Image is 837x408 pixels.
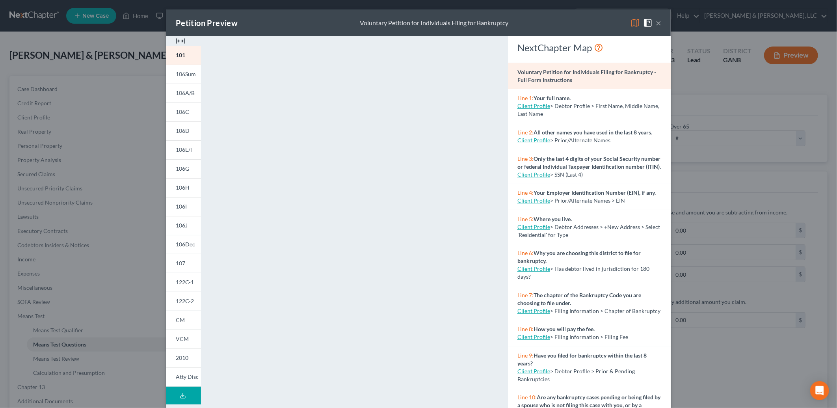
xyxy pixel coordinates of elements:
span: 106E/F [176,146,193,153]
span: 101 [176,52,185,58]
span: Line 4: [517,189,534,196]
a: Client Profile [517,333,550,340]
a: 107 [166,254,201,273]
strong: All other names you have used in the last 8 years. [534,129,652,136]
a: VCM [166,330,201,348]
span: Line 5: [517,216,534,222]
strong: Your full name. [534,95,571,101]
a: Atty Disc [166,367,201,387]
span: > SSN (Last 4) [550,171,583,178]
strong: Have you filed for bankruptcy within the last 8 years? [517,352,647,367]
a: 106I [166,197,201,216]
span: 2010 [176,354,188,361]
div: Petition Preview [176,17,238,28]
a: 106D [166,121,201,140]
span: 106H [176,184,190,191]
strong: Your Employer Identification Number (EIN), if any. [534,189,656,196]
span: 106J [176,222,188,229]
a: Client Profile [517,307,550,314]
span: > Prior/Alternate Names [550,137,610,143]
span: Line 8: [517,326,534,332]
span: Line 3: [517,155,534,162]
a: Client Profile [517,102,550,109]
span: > Debtor Profile > First Name, Middle Name, Last Name [517,102,659,117]
span: 106G [176,165,189,172]
span: > Prior/Alternate Names > EIN [550,197,625,204]
a: 2010 [166,348,201,367]
strong: The chapter of the Bankruptcy Code you are choosing to file under. [517,292,641,306]
span: 106Dec [176,241,195,248]
a: 122C-1 [166,273,201,292]
strong: How you will pay the fee. [534,326,595,332]
a: Client Profile [517,171,550,178]
span: CM [176,317,185,323]
a: 106Sum [166,65,201,84]
img: help-close-5ba153eb36485ed6c1ea00a893f15db1cb9b99d6cae46e1a8edb6c62d00a1a76.svg [643,18,653,28]
span: > Debtor Addresses > +New Address > Select 'Residential' for Type [517,224,660,238]
a: 106A/B [166,84,201,102]
a: Client Profile [517,265,550,272]
span: 106A/B [176,89,195,96]
span: 106C [176,108,189,115]
span: 106I [176,203,187,210]
strong: Why you are choosing this district to file for bankruptcy. [517,250,641,264]
span: Atty Disc [176,373,199,380]
a: 106C [166,102,201,121]
strong: Voluntary Petition for Individuals Filing for Bankruptcy - Full Form Instructions [517,69,656,83]
span: 106D [176,127,190,134]
a: 122C-2 [166,292,201,311]
span: Line 10: [517,394,537,401]
a: Client Profile [517,197,550,204]
a: 106G [166,159,201,178]
img: expand-e0f6d898513216a626fdd78e52531dac95497ffd26381d4c15ee2fc46db09dca.svg [176,36,185,46]
a: 106J [166,216,201,235]
img: map-eea8200ae884c6f1103ae1953ef3d486a96c86aabb227e865a55264e3737af1f.svg [631,18,640,28]
span: 122C-1 [176,279,194,285]
a: CM [166,311,201,330]
span: 107 [176,260,185,266]
a: 101 [166,46,201,65]
a: Client Profile [517,368,550,374]
span: > Debtor Profile > Prior & Pending Bankruptcies [517,368,635,382]
span: 122C-2 [176,298,194,304]
span: Line 1: [517,95,534,101]
span: > Filing Information > Filing Fee [550,333,628,340]
a: 106E/F [166,140,201,159]
strong: Where you live. [534,216,572,222]
a: Client Profile [517,137,550,143]
strong: Only the last 4 digits of your Social Security number or federal Individual Taxpayer Identificati... [517,155,661,170]
div: NextChapter Map [517,41,661,54]
span: > Has debtor lived in jurisdiction for 180 days? [517,265,649,280]
a: 106H [166,178,201,197]
span: > Filing Information > Chapter of Bankruptcy [550,307,660,314]
button: × [656,18,661,28]
span: Line 2: [517,129,534,136]
span: Line 7: [517,292,534,298]
a: 106Dec [166,235,201,254]
a: Client Profile [517,224,550,230]
span: Line 6: [517,250,534,256]
div: Open Intercom Messenger [810,381,829,400]
span: Line 9: [517,352,534,359]
div: Voluntary Petition for Individuals Filing for Bankruptcy [360,19,508,28]
span: VCM [176,335,189,342]
span: 106Sum [176,71,196,77]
